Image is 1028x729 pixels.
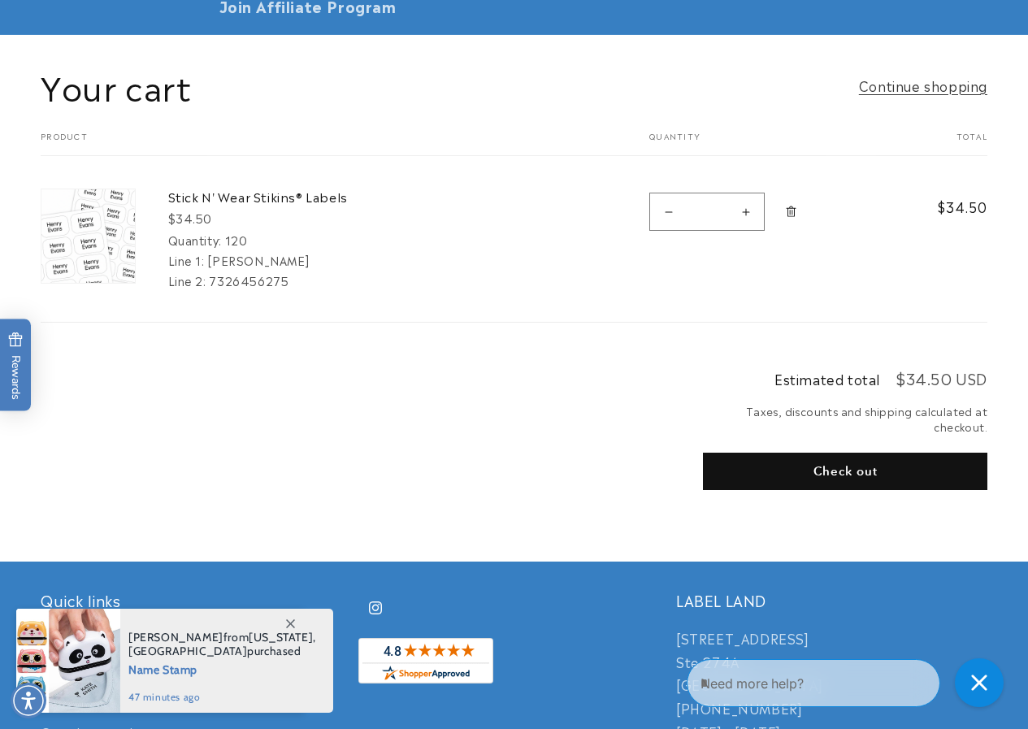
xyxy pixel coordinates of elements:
h1: Your cart [41,64,191,106]
a: Continue shopping [859,74,987,98]
span: [US_STATE] [249,630,313,644]
h2: Quick links [41,591,352,610]
dd: 120 [225,232,248,248]
th: Product [41,131,609,156]
span: 47 minutes ago [128,690,316,705]
h2: Estimated total [774,372,880,385]
a: cart [41,156,136,289]
span: $34.50 [909,197,987,216]
span: Rewards [8,332,24,399]
h2: LABEL LAND [676,591,987,610]
dt: Line 2: [168,272,206,289]
th: Quantity [609,131,876,156]
div: $34.50 [168,210,412,227]
span: from , purchased [128,631,316,658]
dt: Line 1: [168,252,205,268]
input: Quantity for Stick N&#39; Wear Stikins® Labels [687,193,727,231]
iframe: Gorgias Floating Chat [687,653,1012,713]
th: Total [876,131,987,156]
p: $34.50 USD [896,371,987,385]
button: Check out [703,453,987,490]
a: Remove Stick N&#39; Wear Stikins® Labels - 120 [777,189,805,234]
a: shopperapproved.com [358,638,493,689]
div: Accessibility Menu [11,683,46,718]
a: Stick N' Wear Stikins® Labels [168,189,412,205]
span: [GEOGRAPHIC_DATA] [128,644,247,658]
span: [PERSON_NAME] [128,630,223,644]
img: cart [41,189,135,283]
dt: Quantity: [168,232,222,248]
dd: [PERSON_NAME] [207,252,309,268]
dd: 7326456275 [209,272,288,289]
small: Taxes, discounts and shipping calculated at checkout. [703,403,987,435]
span: Name Stamp [128,658,316,679]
